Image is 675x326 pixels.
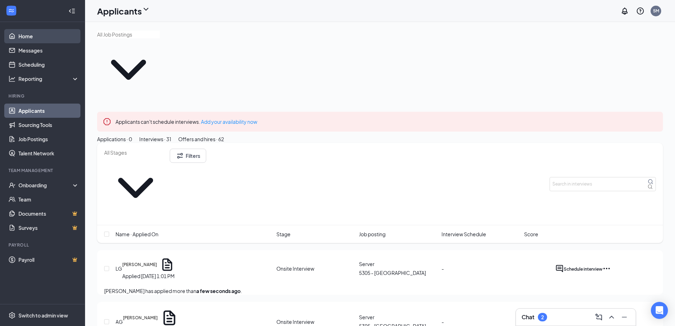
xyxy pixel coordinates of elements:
h5: [PERSON_NAME] [122,261,157,268]
button: ChevronUp [606,311,617,323]
h1: Applicants [97,5,142,17]
svg: ChevronUp [607,313,616,321]
span: Score [524,230,538,238]
div: Hiring [9,93,78,99]
span: Name · Applied On [116,230,158,238]
a: Talent Network [18,146,79,160]
svg: ComposeMessage [595,313,603,321]
button: Filter Filters [170,149,206,163]
p: 5305 - [GEOGRAPHIC_DATA] [359,269,437,277]
div: Applied [DATE] 1:01 PM [122,272,175,280]
span: Job posting [359,230,386,238]
svg: Document [160,257,175,272]
div: LG [116,265,122,272]
a: Sourcing Tools [18,118,79,132]
svg: Collapse [68,7,75,15]
div: Reporting [18,75,79,82]
span: Server [359,314,375,320]
svg: UserCheck [9,182,16,189]
input: All Stages [104,149,167,156]
span: - [441,265,444,272]
input: All Job Postings [97,31,160,38]
a: Messages [18,43,79,57]
h5: [PERSON_NAME] [123,315,158,321]
div: Applications · 0 [97,135,132,143]
svg: Error [103,117,111,126]
div: Onboarding [18,182,73,189]
input: Search in interviews [550,177,656,191]
svg: ChevronDown [104,156,167,219]
div: Interviews · 31 [139,135,171,143]
a: Home [18,29,79,43]
b: a few seconds ago [196,288,241,294]
span: Server [359,261,375,267]
div: Onsite Interview [276,318,314,325]
a: Applicants [18,104,79,118]
div: Onsite Interview [276,265,314,272]
h3: Chat [522,313,534,321]
svg: Analysis [9,75,16,82]
button: Schedule interview [564,264,602,273]
a: PayrollCrown [18,253,79,267]
a: DocumentsCrown [18,206,79,221]
span: Applicants can't schedule interviews. [116,118,257,125]
div: AG [116,318,123,326]
div: Switch to admin view [18,312,68,319]
span: - [441,319,444,325]
span: Interview Schedule [441,230,486,238]
svg: ChevronDown [142,5,150,13]
svg: Settings [9,312,16,319]
svg: Ellipses [602,264,611,273]
div: Payroll [9,242,78,248]
svg: WorkstreamLogo [8,7,15,14]
svg: ChevronDown [97,38,160,101]
a: Add your availability now [201,118,257,125]
div: 2 [541,314,544,320]
svg: MagnifyingGlass [648,179,653,184]
div: Offers and hires · 62 [178,135,224,143]
svg: Notifications [620,7,629,15]
span: Schedule interview [564,266,602,272]
a: Team [18,192,79,206]
a: Scheduling [18,57,79,72]
div: Open Intercom Messenger [651,302,668,319]
div: Team Management [9,167,78,173]
div: 5M [653,8,659,14]
p: [PERSON_NAME] has applied more than . [104,287,656,295]
svg: Filter [176,151,184,160]
button: Minimize [619,311,630,323]
button: ComposeMessage [593,311,604,323]
svg: QuestionInfo [636,7,645,15]
a: SurveysCrown [18,221,79,235]
svg: Minimize [620,313,629,321]
span: Stage [276,230,291,238]
a: Job Postings [18,132,79,146]
svg: ActiveChat [555,264,564,273]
